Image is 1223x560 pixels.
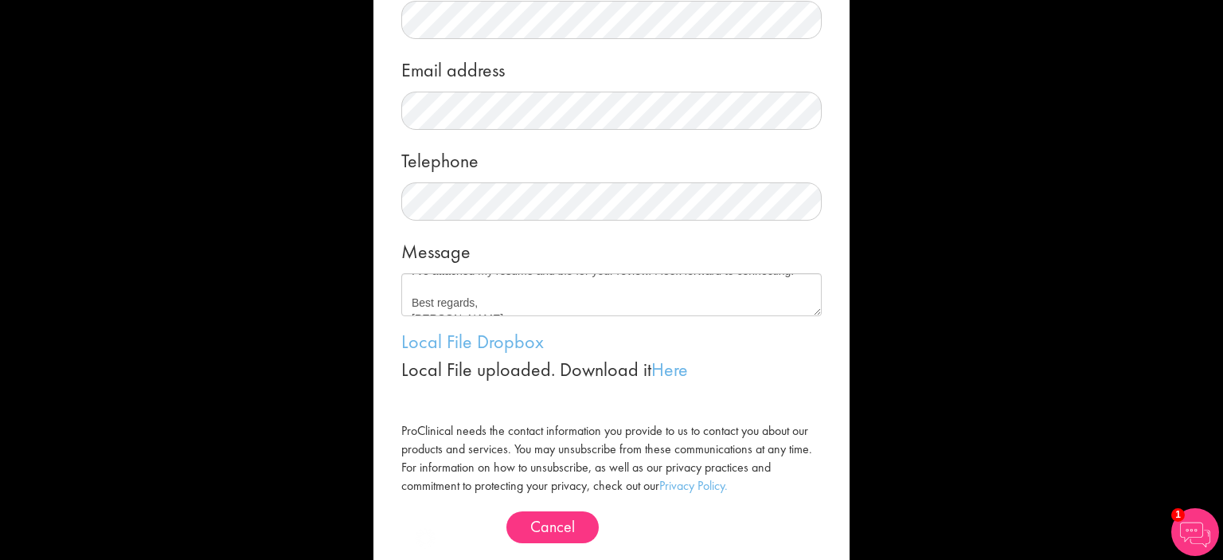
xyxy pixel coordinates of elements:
button: Cancel [506,511,599,543]
label: ProClinical needs the contact information you provide to us to contact you about our products and... [401,422,822,495]
a: Local File [401,329,472,354]
span: Local File uploaded. Download it [401,357,688,382]
label: Message [401,233,471,265]
a: Privacy Policy. [659,477,728,494]
img: Chatbot [1171,508,1219,556]
span: Send [425,516,457,537]
a: Dropbox [477,329,544,354]
button: Send [401,511,502,543]
span: 1 [1171,508,1185,522]
a: Here [651,357,688,382]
